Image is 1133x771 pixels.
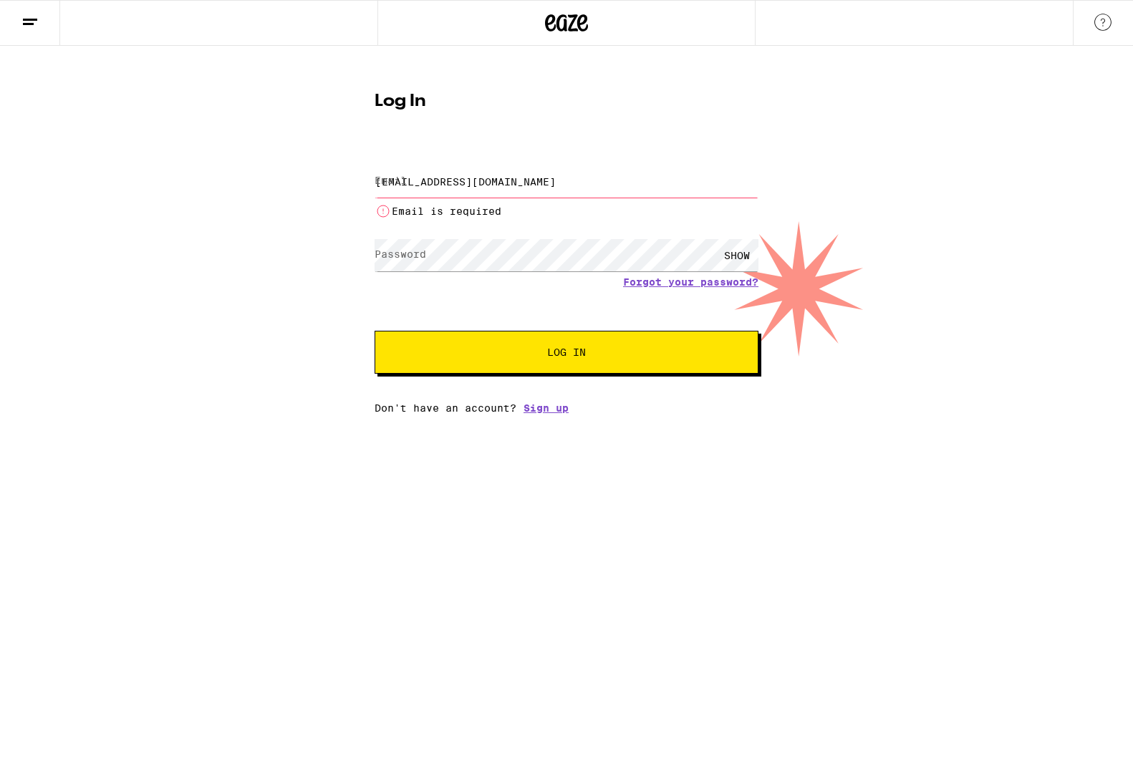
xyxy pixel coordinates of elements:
[375,93,758,110] h1: Log In
[524,402,569,414] a: Sign up
[623,276,758,288] a: Forgot your password?
[375,402,758,414] div: Don't have an account?
[9,10,103,21] span: Hi. Need any help?
[375,203,758,220] li: Email is required
[375,165,758,198] input: Email
[375,175,407,186] label: Email
[715,239,758,271] div: SHOW
[375,331,758,374] button: Log In
[547,347,586,357] span: Log In
[375,248,426,260] label: Password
